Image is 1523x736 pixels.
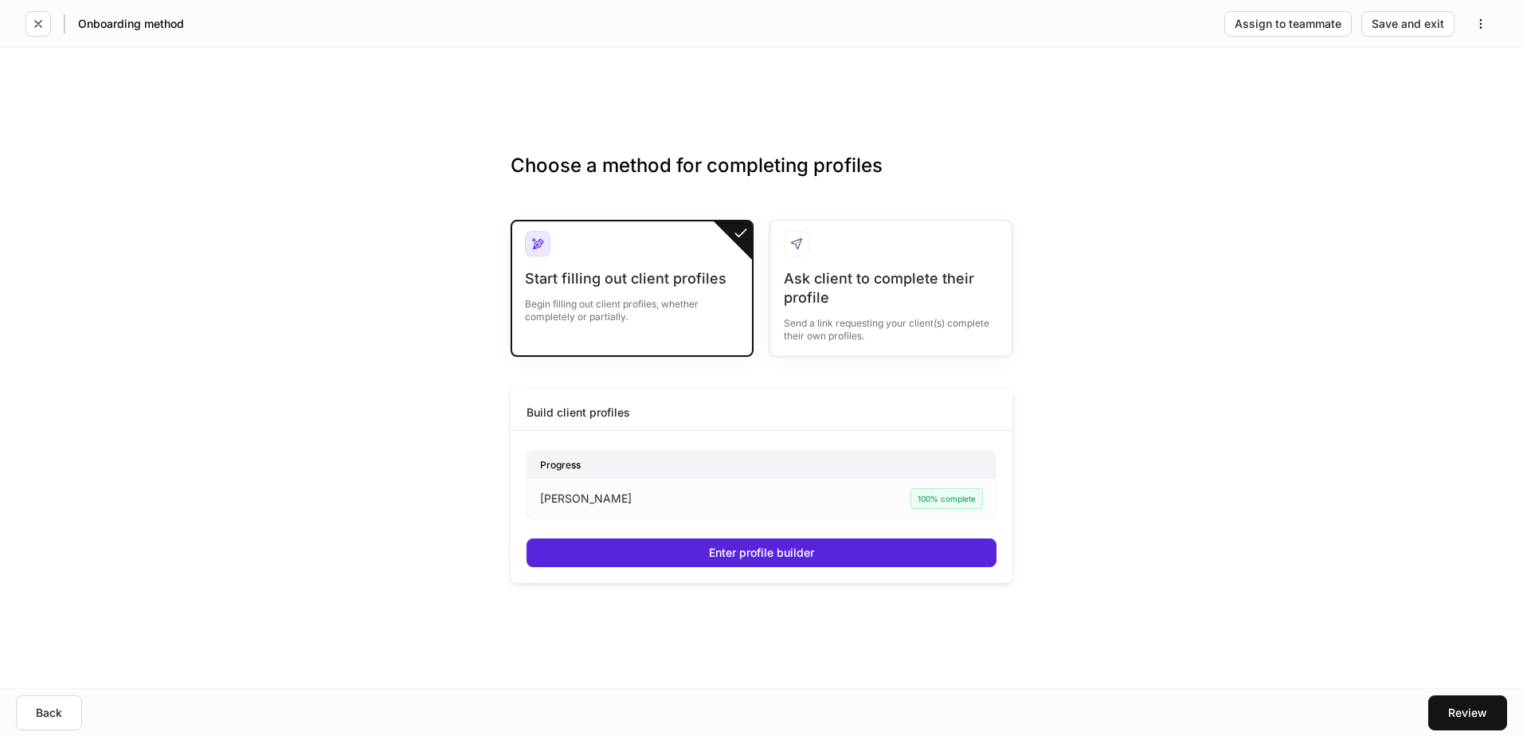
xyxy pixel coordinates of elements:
[784,307,998,343] div: Send a link requesting your client(s) complete their own profiles.
[910,488,983,509] div: 100% complete
[527,405,630,421] div: Build client profiles
[1428,695,1507,730] button: Review
[1372,18,1444,29] div: Save and exit
[1448,707,1487,718] div: Review
[36,707,62,718] div: Back
[525,269,739,288] div: Start filling out client profiles
[527,538,996,567] button: Enter profile builder
[709,547,814,558] div: Enter profile builder
[540,491,632,507] p: [PERSON_NAME]
[78,16,184,32] h5: Onboarding method
[16,695,82,730] button: Back
[511,153,1012,204] h3: Choose a method for completing profiles
[1361,11,1454,37] button: Save and exit
[527,451,996,479] div: Progress
[1224,11,1352,37] button: Assign to teammate
[1235,18,1341,29] div: Assign to teammate
[525,288,739,323] div: Begin filling out client profiles, whether completely or partially.
[784,269,998,307] div: Ask client to complete their profile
